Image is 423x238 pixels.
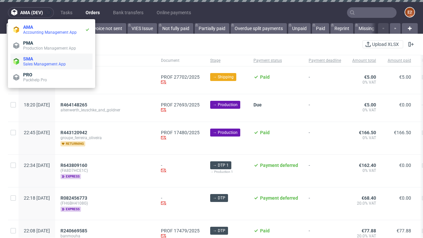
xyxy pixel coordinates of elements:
a: Tasks [57,7,76,18]
span: 0% VAT [352,168,376,173]
a: Reprint [330,23,353,34]
span: Paid [260,228,270,233]
span: Payment deferred [260,163,298,168]
span: Accounting Management App [23,30,77,35]
span: - [309,130,341,146]
span: Payment deadline [309,58,341,63]
a: PROF 17479/2025 [161,228,200,233]
span: - [309,195,341,212]
span: 0% VAT [352,107,376,113]
span: €5.00 [364,74,376,80]
span: Packhelp Pro [23,78,47,82]
span: → Shipping [213,74,234,80]
span: 22:18 [DATE] [24,195,50,201]
span: €77.88 [397,228,411,233]
a: PROF 27693/2025 [161,102,200,107]
span: → Production [213,102,238,108]
span: R082456773 [60,195,87,201]
span: R240669585 [60,228,87,233]
span: Production Management App [23,46,76,51]
span: PMA [23,40,33,46]
div: → Production 1 [210,169,243,175]
span: → DTP 1 [213,162,229,168]
span: €166.50 [394,130,411,135]
span: R464148265 [60,102,87,107]
a: PMAProduction Management App [11,38,93,54]
span: 22:45 [DATE] [24,130,50,135]
a: R464148265 [60,102,89,107]
span: R643809160 [60,163,87,168]
a: R443120942 [60,130,89,135]
span: €0.00 [399,195,411,201]
span: Stage [210,58,243,63]
a: R643809160 [60,163,89,168]
span: ama (dev) [20,10,43,15]
span: Sales Management App [23,62,66,66]
a: PROPackhelp Pro [11,69,93,85]
span: €5.00 [364,102,376,107]
span: groupe_ferreira_oliveira [60,135,150,140]
span: 20.0% VAT [352,201,376,206]
span: 18:20 [DATE] [24,102,50,107]
span: Order ID [60,58,150,63]
span: - [309,102,341,114]
span: AMA [23,24,33,30]
span: SMA [23,56,33,61]
span: PRO [23,72,32,77]
span: €162.40 [359,163,376,168]
span: Paid [260,74,270,80]
span: €0.00 [399,163,411,168]
a: R082456773 [60,195,89,201]
span: - [309,163,341,179]
span: €0.00 [399,102,411,107]
span: (FA8D7HCE1C) [60,168,150,173]
span: 22:34 [DATE] [24,163,50,168]
span: 0% VAT [352,135,376,140]
span: €5.00 [399,74,411,80]
a: Paid [312,23,329,34]
span: express [60,174,81,179]
span: €68.40 [362,195,376,201]
span: Due [253,102,262,107]
a: SMASales Management App [11,54,93,69]
a: Bank transfers [109,7,147,18]
a: All [7,23,25,34]
div: - [161,163,200,174]
button: ama (dev) [8,7,54,18]
span: express [60,207,81,212]
button: Upload XLSX [363,40,403,48]
a: VIES Issue [128,23,157,34]
span: Paid [260,130,270,135]
a: Invoice not sent [86,23,126,34]
span: altenwerth_leuschke_and_goldner [60,107,150,113]
a: Orders [82,7,104,18]
div: - [161,195,200,207]
span: Payment deferred [260,195,298,201]
a: Online payments [153,7,195,18]
span: €166.50 [359,130,376,135]
span: - [309,74,341,86]
span: → Production [213,130,238,136]
span: greenfelder_wyman [60,80,150,85]
span: returning [60,141,85,146]
span: R443120942 [60,130,87,135]
span: 0% VAT [352,80,376,85]
span: Document [161,58,200,63]
span: Payment status [253,58,298,63]
span: €77.88 [362,228,376,233]
span: (FH6BH4108G) [60,201,150,206]
a: Not fully paid [158,23,193,34]
span: Amount paid [387,58,411,63]
a: PROF 27702/2025 [161,74,200,80]
a: Missing invoice [355,23,394,34]
a: Unpaid [288,23,311,34]
span: Amount total [352,58,376,63]
figcaption: e2 [405,8,414,17]
span: → DTP [213,195,225,201]
a: R240669585 [60,228,89,233]
a: Overdue split payments [231,23,287,34]
a: PROF 17480/2025 [161,130,200,135]
span: 22:08 [DATE] [24,228,50,233]
span: → DTP [213,228,225,234]
a: Partially paid [195,23,229,34]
